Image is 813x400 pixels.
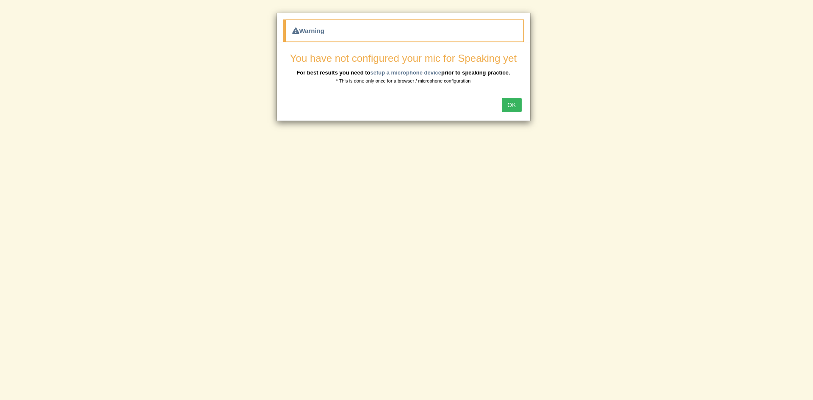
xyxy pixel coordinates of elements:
[336,78,471,83] small: * This is done only once for a browser / microphone configuration
[370,69,441,76] a: setup a microphone device
[502,98,521,112] button: OK
[283,19,524,42] div: Warning
[290,52,517,64] span: You have not configured your mic for Speaking yet
[296,69,510,76] b: For best results you need to prior to speaking practice.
